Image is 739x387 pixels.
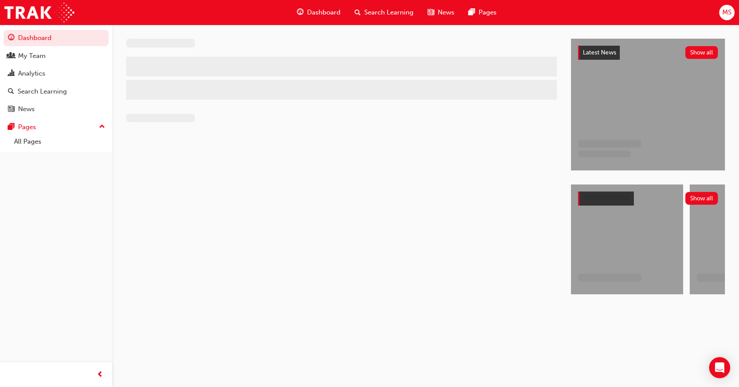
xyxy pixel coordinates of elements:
[348,4,421,22] a: search-iconSearch Learning
[421,4,461,22] a: news-iconNews
[685,192,718,205] button: Show all
[4,30,109,46] a: Dashboard
[583,49,616,56] span: Latest News
[4,83,109,100] a: Search Learning
[438,7,454,18] span: News
[8,70,15,78] span: chart-icon
[18,122,36,132] div: Pages
[364,7,413,18] span: Search Learning
[8,52,15,60] span: people-icon
[428,7,434,18] span: news-icon
[719,5,735,20] button: MS
[4,3,74,22] img: Trak
[4,101,109,117] a: News
[8,88,14,96] span: search-icon
[4,119,109,135] button: Pages
[709,357,730,378] div: Open Intercom Messenger
[4,48,109,64] a: My Team
[18,69,45,79] div: Analytics
[4,28,109,119] button: DashboardMy TeamAnalyticsSearch LearningNews
[99,121,105,133] span: up-icon
[18,104,35,114] div: News
[355,7,361,18] span: search-icon
[685,46,718,59] button: Show all
[468,7,475,18] span: pages-icon
[461,4,504,22] a: pages-iconPages
[18,87,67,97] div: Search Learning
[297,7,304,18] span: guage-icon
[479,7,497,18] span: Pages
[11,135,109,148] a: All Pages
[8,123,15,131] span: pages-icon
[4,65,109,82] a: Analytics
[578,192,718,206] a: Show all
[578,46,718,60] a: Latest NewsShow all
[722,7,732,18] span: MS
[97,369,103,380] span: prev-icon
[290,4,348,22] a: guage-iconDashboard
[8,34,15,42] span: guage-icon
[307,7,340,18] span: Dashboard
[18,51,46,61] div: My Team
[8,105,15,113] span: news-icon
